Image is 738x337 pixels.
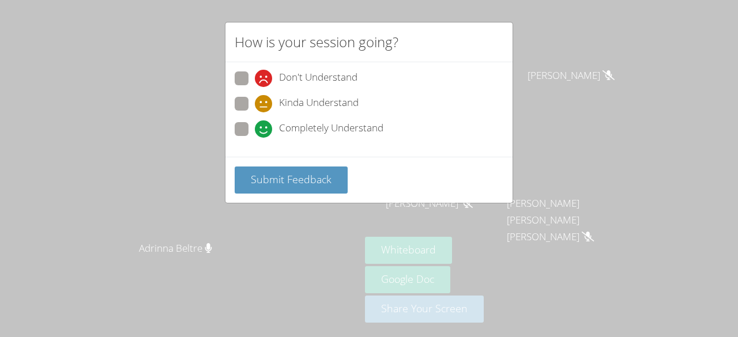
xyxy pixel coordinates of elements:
[251,172,332,186] span: Submit Feedback
[279,95,359,112] span: Kinda Understand
[279,70,357,87] span: Don't Understand
[235,32,398,52] h2: How is your session going?
[279,120,383,138] span: Completely Understand
[235,166,348,194] button: Submit Feedback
